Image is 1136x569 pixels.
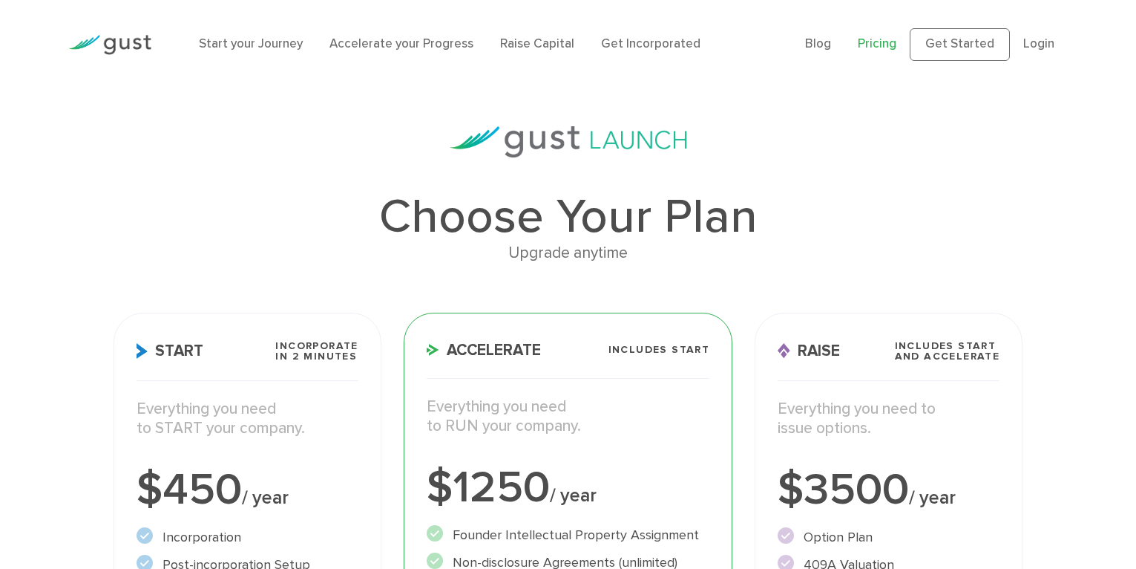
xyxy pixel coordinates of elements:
[1023,36,1054,51] a: Login
[427,397,709,437] p: Everything you need to RUN your company.
[427,342,541,358] span: Accelerate
[137,468,358,513] div: $450
[895,341,1000,362] span: Includes START and ACCELERATE
[500,36,574,51] a: Raise Capital
[608,345,710,355] span: Includes START
[427,344,439,356] img: Accelerate Icon
[450,126,687,157] img: gust-launch-logos.svg
[858,36,896,51] a: Pricing
[114,193,1022,241] h1: Choose Your Plan
[550,484,597,507] span: / year
[427,466,709,510] div: $1250
[778,527,999,547] li: Option Plan
[778,343,840,359] span: Raise
[805,36,831,51] a: Blog
[137,527,358,547] li: Incorporation
[137,343,148,359] img: Start Icon X2
[910,28,1010,61] a: Get Started
[427,525,709,545] li: Founder Intellectual Property Assignment
[601,36,700,51] a: Get Incorporated
[199,36,303,51] a: Start your Journey
[778,343,790,359] img: Raise Icon
[68,35,151,55] img: Gust Logo
[137,400,358,439] p: Everything you need to START your company.
[114,241,1022,266] div: Upgrade anytime
[137,343,203,359] span: Start
[329,36,473,51] a: Accelerate your Progress
[909,487,956,509] span: / year
[275,341,358,362] span: Incorporate in 2 Minutes
[242,487,289,509] span: / year
[778,468,999,513] div: $3500
[778,400,999,439] p: Everything you need to issue options.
